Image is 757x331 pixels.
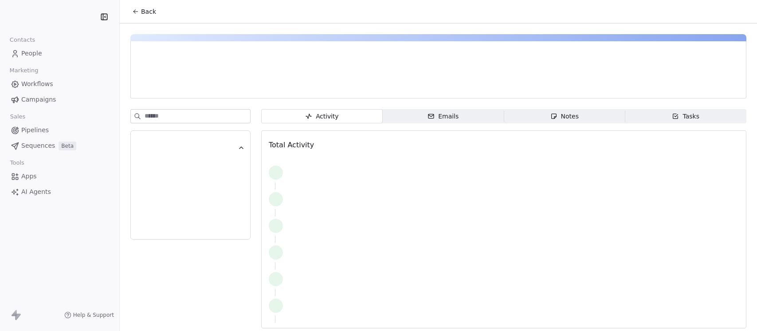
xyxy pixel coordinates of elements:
a: Campaigns [7,92,112,107]
span: Workflows [21,79,53,89]
a: Apps [7,169,112,184]
div: Emails [428,112,459,121]
span: Total Activity [269,141,314,149]
a: SequencesBeta [7,138,112,153]
div: Tasks [672,112,699,121]
div: Notes [550,112,579,121]
a: Workflows [7,77,112,91]
span: People [21,49,42,58]
span: Back [141,7,156,16]
span: Contacts [6,33,39,47]
a: Help & Support [64,311,114,319]
span: Sales [6,110,29,123]
span: Beta [59,142,76,150]
a: AI Agents [7,185,112,199]
span: AI Agents [21,187,51,197]
span: Tools [6,156,28,169]
span: Apps [21,172,37,181]
a: Pipelines [7,123,112,138]
span: Campaigns [21,95,56,104]
span: Sequences [21,141,55,150]
span: Marketing [6,64,42,77]
span: Help & Support [73,311,114,319]
button: Back [127,4,161,20]
a: People [7,46,112,61]
span: Pipelines [21,126,49,135]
